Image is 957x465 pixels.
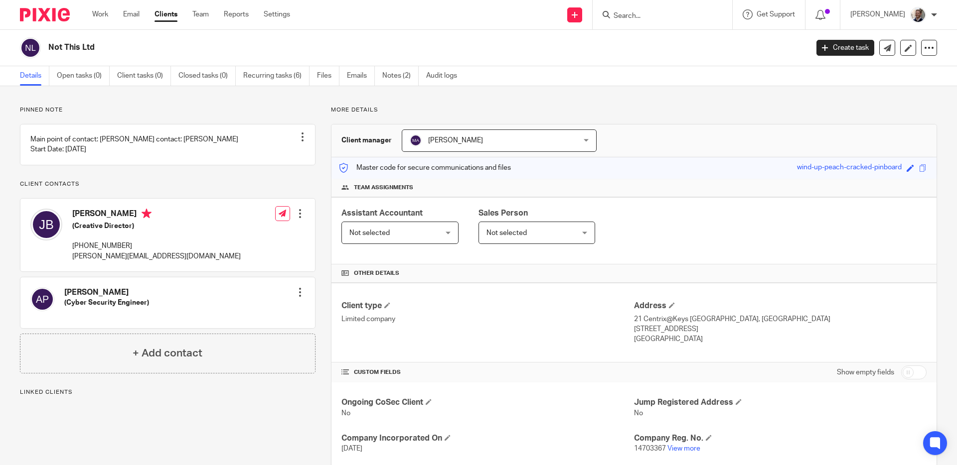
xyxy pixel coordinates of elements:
img: svg%3E [30,287,54,311]
h4: [PERSON_NAME] [64,287,149,298]
h5: (Cyber Security Engineer) [64,298,149,308]
h4: Client type [341,301,634,311]
img: svg%3E [20,37,41,58]
span: [DATE] [341,445,362,452]
p: Master code for secure communications and files [339,163,511,173]
input: Search [613,12,702,21]
a: Team [192,9,209,19]
span: Not selected [486,230,527,236]
img: Pixie [20,8,70,21]
h4: CUSTOM FIELDS [341,368,634,376]
a: Notes (2) [382,66,419,86]
a: Create task [816,40,874,56]
img: svg%3E [30,209,62,240]
p: [STREET_ADDRESS] [634,324,927,334]
img: Matt%20Circle.png [910,7,926,23]
h3: Client manager [341,135,392,145]
span: Get Support [757,11,795,18]
div: wind-up-peach-cracked-pinboard [797,162,902,174]
a: Details [20,66,49,86]
span: No [341,410,350,417]
span: [PERSON_NAME] [428,137,483,144]
span: Not selected [349,230,390,236]
h4: Address [634,301,927,311]
a: Work [92,9,108,19]
a: Closed tasks (0) [178,66,236,86]
a: Settings [264,9,290,19]
a: Reports [224,9,249,19]
i: Primary [142,209,152,219]
a: Emails [347,66,375,86]
span: Team assignments [354,184,413,192]
a: View more [667,445,700,452]
span: 14703367 [634,445,666,452]
p: Client contacts [20,180,316,188]
label: Show empty fields [837,367,894,377]
h4: Company Reg. No. [634,433,927,444]
a: Email [123,9,140,19]
img: svg%3E [410,134,422,146]
a: Client tasks (0) [117,66,171,86]
p: Pinned note [20,106,316,114]
span: Assistant Accountant [341,209,423,217]
h4: + Add contact [133,346,202,361]
p: More details [331,106,937,114]
p: [PERSON_NAME] [850,9,905,19]
p: [GEOGRAPHIC_DATA] [634,334,927,344]
h4: [PERSON_NAME] [72,209,241,221]
a: Open tasks (0) [57,66,110,86]
h5: (Creative Director) [72,221,241,231]
a: Clients [155,9,177,19]
p: [PERSON_NAME][EMAIL_ADDRESS][DOMAIN_NAME] [72,251,241,261]
p: [PHONE_NUMBER] [72,241,241,251]
p: Linked clients [20,388,316,396]
p: Limited company [341,314,634,324]
h2: Not This Ltd [48,42,651,53]
h4: Jump Registered Address [634,397,927,408]
a: Audit logs [426,66,465,86]
p: 21 Centrix@Keys [GEOGRAPHIC_DATA], [GEOGRAPHIC_DATA] [634,314,927,324]
a: Files [317,66,339,86]
h4: Ongoing CoSec Client [341,397,634,408]
a: Recurring tasks (6) [243,66,310,86]
h4: Company Incorporated On [341,433,634,444]
span: Other details [354,269,399,277]
span: No [634,410,643,417]
span: Sales Person [478,209,528,217]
